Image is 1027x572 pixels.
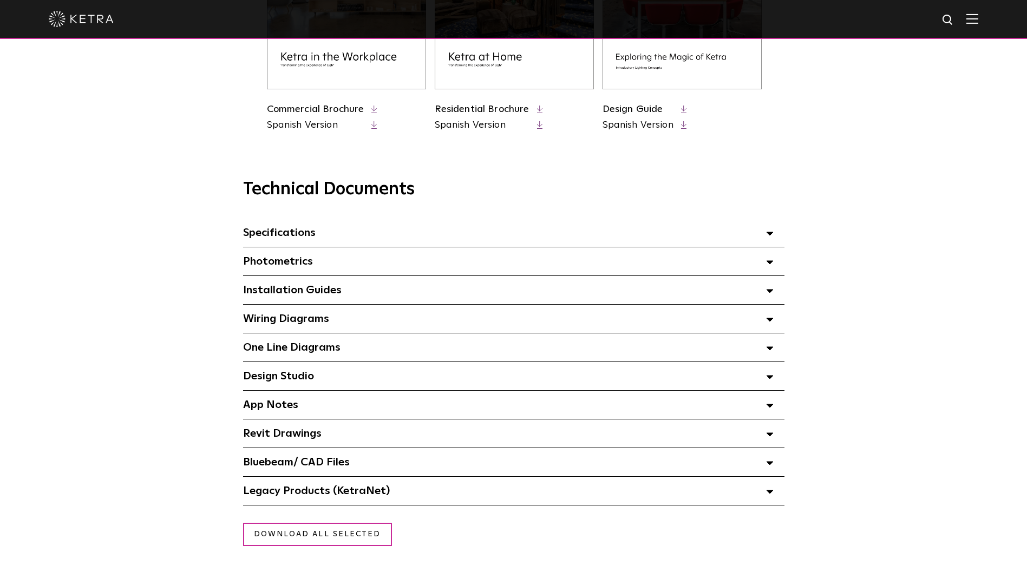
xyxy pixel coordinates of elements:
[243,523,392,546] a: Download all selected
[243,428,322,439] span: Revit Drawings
[267,104,364,114] a: Commercial Brochure
[49,11,114,27] img: ketra-logo-2019-white
[603,119,673,132] a: Spanish Version
[243,342,341,353] span: One Line Diagrams
[243,313,329,324] span: Wiring Diagrams
[243,399,298,410] span: App Notes
[243,485,390,496] span: Legacy Products (KetraNet)
[435,119,529,132] a: Spanish Version
[941,14,955,27] img: search icon
[603,104,663,114] a: Design Guide
[243,227,316,238] span: Specifications
[966,14,978,24] img: Hamburger%20Nav.svg
[243,179,784,200] h3: Technical Documents
[243,457,350,468] span: Bluebeam/ CAD Files
[435,104,529,114] a: Residential Brochure
[243,285,342,295] span: Installation Guides
[243,256,313,267] span: Photometrics
[267,119,364,132] a: Spanish Version
[243,371,314,382] span: Design Studio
